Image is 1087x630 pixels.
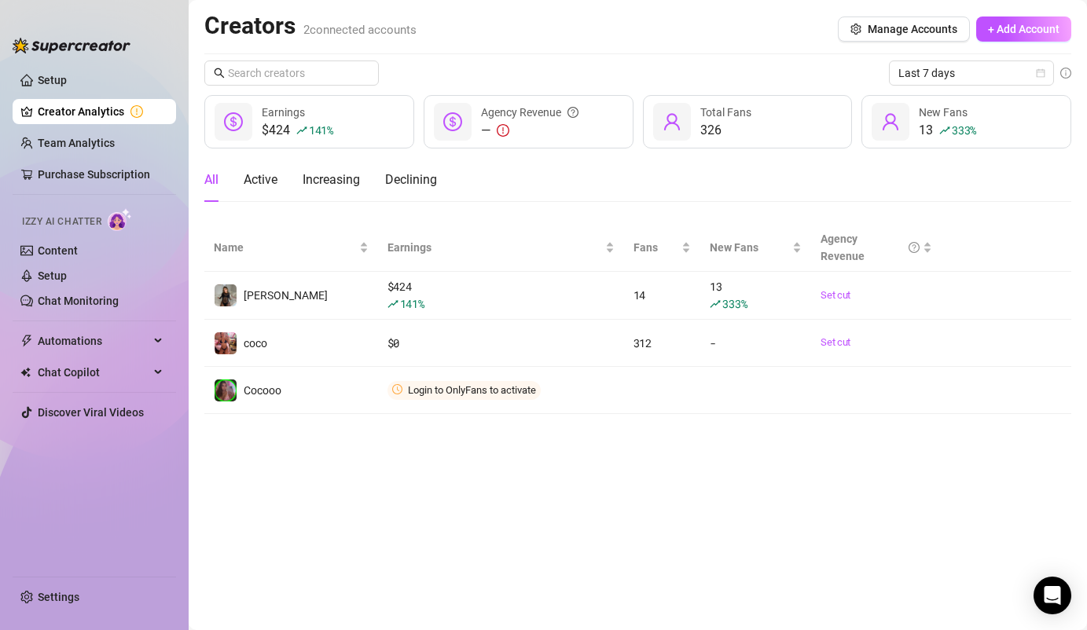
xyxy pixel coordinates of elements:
[20,335,33,347] span: thunderbolt
[633,287,692,304] div: 14
[38,295,119,307] a: Chat Monitoring
[228,64,357,82] input: Search creators
[262,121,333,140] div: $424
[215,332,237,354] img: coco
[244,289,328,302] span: [PERSON_NAME]
[244,384,281,397] span: Cocooo
[38,360,149,385] span: Chat Copilot
[700,224,811,272] th: New Fans
[387,335,615,352] div: $ 0
[38,269,67,282] a: Setup
[22,214,101,229] span: Izzy AI Chatter
[821,230,919,265] div: Agency Revenue
[988,23,1059,35] span: + Add Account
[881,112,900,131] span: user
[387,278,615,313] div: $ 424
[909,230,920,265] span: question-circle
[1036,68,1045,78] span: calendar
[481,104,578,121] div: Agency Revenue
[408,384,536,396] span: Login to OnlyFans to activate
[700,121,751,140] div: 326
[392,384,402,394] span: clock-circle
[443,112,462,131] span: dollar-circle
[20,367,31,378] img: Chat Copilot
[296,125,307,136] span: rise
[481,121,578,140] div: —
[633,335,692,352] div: 312
[387,299,398,310] span: rise
[567,104,578,121] span: question-circle
[215,284,237,306] img: Kylie
[710,335,802,352] div: -
[710,278,802,313] div: 13
[710,239,789,256] span: New Fans
[38,591,79,603] a: Settings
[215,379,237,401] img: Cocooo
[204,11,417,41] h2: Creators
[214,239,356,256] span: Name
[700,106,751,119] span: Total Fans
[38,74,67,86] a: Setup
[919,106,968,119] span: New Fans
[38,99,163,124] a: Creator Analytics exclamation-circle
[38,168,150,181] a: Purchase Subscription
[262,106,305,119] span: Earnings
[38,137,115,149] a: Team Analytics
[976,16,1071,42] button: + Add Account
[204,170,219,189] div: All
[633,239,679,256] span: Fans
[214,68,225,79] span: search
[38,406,144,419] a: Discover Viral Videos
[204,224,378,272] th: Name
[663,112,681,131] span: user
[868,23,957,35] span: Manage Accounts
[919,121,976,140] div: 13
[624,224,701,272] th: Fans
[303,23,417,37] span: 2 connected accounts
[497,124,509,137] span: exclamation-circle
[722,296,747,311] span: 333 %
[303,170,360,189] div: Increasing
[400,296,424,311] span: 141 %
[244,337,267,350] span: coco
[378,224,624,272] th: Earnings
[838,16,970,42] button: Manage Accounts
[108,208,132,231] img: AI Chatter
[898,61,1045,85] span: Last 7 days
[821,288,931,303] a: Set cut
[952,123,976,137] span: 333 %
[244,170,277,189] div: Active
[821,335,931,350] a: Set cut
[224,112,243,131] span: dollar-circle
[13,38,130,53] img: logo-BBDzfeDw.svg
[38,244,78,257] a: Content
[710,299,721,310] span: rise
[309,123,333,137] span: 141 %
[850,24,861,35] span: setting
[385,170,437,189] div: Declining
[939,125,950,136] span: rise
[1034,577,1071,614] div: Open Intercom Messenger
[38,328,149,353] span: Automations
[1060,68,1071,79] span: info-circle
[387,239,602,256] span: Earnings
